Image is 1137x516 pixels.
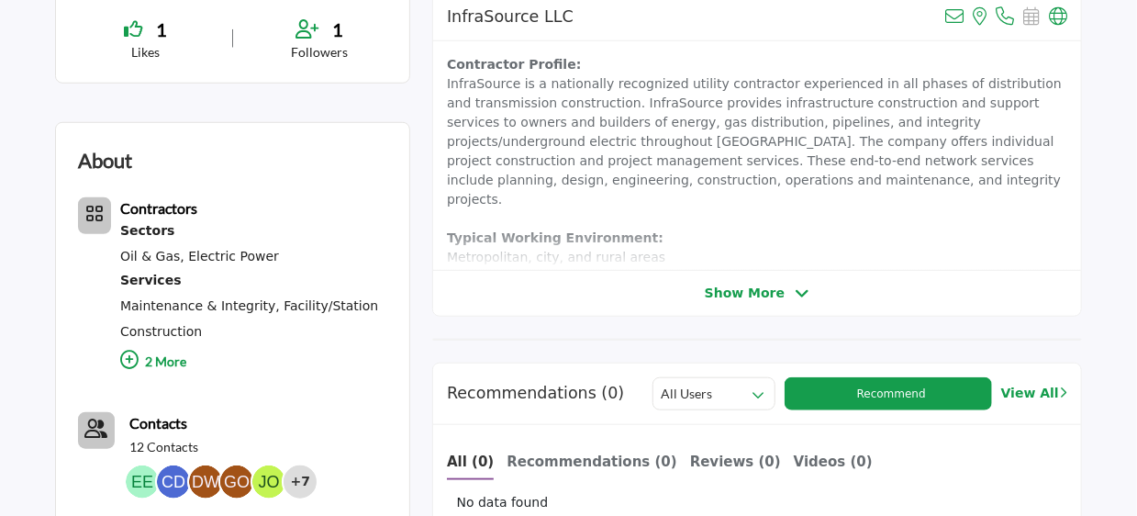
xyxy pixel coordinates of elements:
div: Serving multiple industries, including oil & gas, water, sewer, electric power, and telecommunica... [120,219,387,243]
p: Followers [252,43,387,62]
a: Link of redirect to contact page [78,412,115,449]
span: 1 [156,16,167,43]
p: Likes [78,43,213,62]
button: Recommend [785,377,992,410]
b: Videos (0) [794,454,873,470]
h2: InfraSource LLC [447,7,574,27]
a: Sectors [120,219,387,243]
b: Contacts [129,414,187,432]
img: Jaeson O. [252,466,285,499]
strong: Operating Locations: [447,269,598,284]
a: 12 Contacts [129,438,198,456]
button: Category Icon [78,197,111,234]
a: Services [120,269,387,293]
strong: Typical Working Environment: [447,230,663,245]
a: Oil & Gas, [120,249,184,264]
a: Maintenance & Integrity, [120,298,280,313]
h2: All Users [661,385,712,403]
a: Contractors [120,202,197,217]
span: 1 [333,16,344,43]
div: Comprehensive offerings for pipeline construction, maintenance, and repair across various infrast... [120,269,387,293]
img: Greg O. [220,466,253,499]
h2: Recommendations (0) [447,384,624,403]
img: Dewayne W. [189,466,222,499]
p: 2 More [120,344,387,384]
img: Clark D. [157,466,190,499]
img: Eric E. [126,466,159,499]
b: Contractors [120,199,197,217]
a: Contacts [129,412,187,434]
span: No data found [457,493,549,512]
b: Recommendations (0) [507,454,677,470]
strong: Contractor Profile: [447,57,581,72]
b: All (0) [447,454,494,470]
h2: About [78,145,132,175]
b: Reviews (0) [690,454,781,470]
span: Recommend [857,387,926,400]
button: Contact-Employee Icon [78,412,115,449]
span: Show More [705,284,785,303]
button: All Users [652,377,775,410]
div: +7 [284,466,317,499]
a: Facility/Station Construction [120,298,378,339]
a: Electric Power [188,249,279,264]
a: View All [1001,384,1067,403]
